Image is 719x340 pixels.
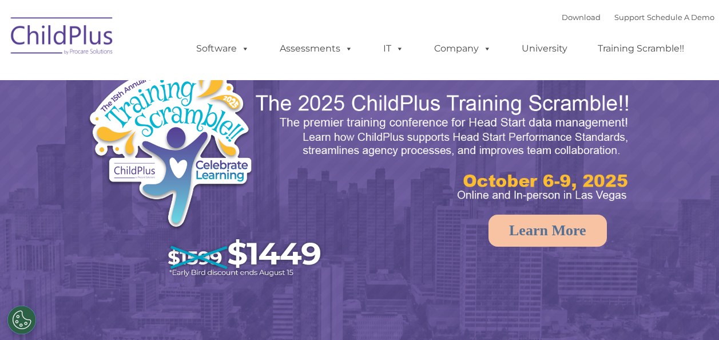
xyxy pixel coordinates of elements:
a: IT [372,37,415,60]
a: Schedule A Demo [647,13,714,22]
a: Software [185,37,261,60]
a: University [510,37,579,60]
font: | [562,13,714,22]
a: Training Scramble!! [586,37,696,60]
a: Download [562,13,601,22]
a: Company [423,37,503,60]
button: Cookies Settings [7,306,36,334]
a: Learn More [488,215,607,247]
a: Assessments [268,37,364,60]
img: ChildPlus by Procare Solutions [5,9,120,66]
a: Support [614,13,645,22]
